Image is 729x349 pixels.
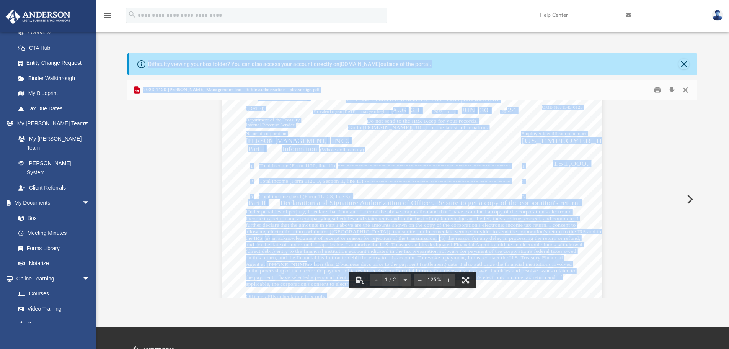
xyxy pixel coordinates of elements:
span: an acknowledgment of receipt or reason for rejection of the transmission, [271,236,437,241]
span: the date of any refund. If applicable, I authorize the U.S. Treasury and its designated Financial... [263,242,582,247]
a: Online Learningarrow_drop_down [5,271,98,286]
div: File preview [127,100,698,298]
a: Meeting Minutes [11,226,98,241]
span: Officer's PIN: check one box only [246,294,325,299]
a: My Documentsarrow_drop_down [5,195,98,211]
span: Total income (Form 1120, line 11) [259,163,335,168]
span: , 20 [500,110,506,114]
a: menu [103,15,113,20]
span: 1 / 2 [382,277,399,282]
span: 3 [250,194,253,199]
span: in the processing of the electronic payment of taxes to receive confidential information necessar... [246,268,576,273]
a: Entity Change Request [11,56,101,71]
span: 23 [411,107,420,113]
a: Courses [11,286,98,301]
span: ~~~~~~~~~~~~~~~~~~~~~~~~~~~~~~~~ [365,179,510,184]
span: Total income (Form 1120-F, Section II, line 11) [259,179,363,184]
a: [DOMAIN_NAME] [339,61,380,67]
span: 2 [522,179,525,184]
span: 3 [522,194,525,199]
span: Department of the Treasury [246,118,300,123]
a: My [PERSON_NAME] Team [11,131,94,156]
a: Resources [11,316,98,332]
img: User Pic [712,10,723,21]
button: Next page [399,272,411,288]
span: Part I [248,146,264,152]
button: Download [665,84,678,96]
span: arrow_drop_down [82,271,98,287]
a: Overview [11,25,101,41]
a: [PERSON_NAME] System [11,156,98,180]
a: Notarize [11,256,98,271]
span: on this return, and the financial institution to debit the entry to this account. To revoke a pay... [246,255,563,260]
span: Under penalties of perjury, I declare that I am an officer of the above corporation and that I ha... [246,209,571,214]
span: [PHONE_NUMBER] [267,262,318,267]
span: 24 [507,107,517,113]
button: Toggle findbar [351,272,368,288]
span: (a) [264,236,270,241]
span: E-file Authorization for Corporations [346,94,499,103]
span: further declare that the amounts in Part I above are the amounts shown on the copy of the corpora... [246,223,576,228]
span: 8879-CORP [258,92,307,101]
a: CTA Hub [11,40,101,56]
div: Preview [127,80,698,298]
button: Enter fullscreen [457,272,474,288]
span: ~~~~~~~~~~~~~~~~~~~~~~~~~~~~~~~~~~~~~~ [338,163,510,168]
span: ([DATE]) [246,107,264,111]
span: allow my electronic return originator ([GEOGRAPHIC_DATA]), transmitter, or intermediate service p... [246,229,631,234]
span: and [246,242,254,247]
span: For calendar year [DATE], or tax year beginning [313,110,394,114]
span: arrow_drop_down [82,116,98,132]
a: Video Training [11,301,94,316]
span: 151,000. [553,161,589,167]
span: (direct debit) entry to the financial institution account indicated in the tax preparation softwa... [246,249,576,254]
a: Forms Library [11,241,94,256]
img: Anderson Advisors Platinum Portal [3,9,73,24]
button: Zoom in [443,272,455,288]
span: (b) [440,236,446,241]
span: no later than 2 business days prior to the payment (settlement) date. I also authorize the financ... [307,262,572,267]
i: search [128,10,136,19]
span: AUG [393,107,406,113]
span: Declaration and Signature Authorization of Officer. Be sure to get a copy of the corporation's re... [280,200,580,206]
span: Internal Revenue Service [246,123,295,128]
span: the IRS [246,236,263,241]
span: OMB No. 1545-0123 [542,105,582,110]
button: 1 / 2 [382,272,399,288]
span: Information [282,146,317,152]
button: Next File [681,188,698,210]
span: Do not send to the IRS. Keep for your records. [367,118,478,123]
button: Close [678,84,692,96]
button: Zoom out [414,272,426,288]
span: the reason for any delay in processing the return or refund, [447,236,580,241]
span: 30 [479,107,489,113]
span: 1 [522,164,525,169]
a: My Blueprint [11,86,98,101]
span: Total income (loss) (Form 1120-S, line 6) [259,194,350,199]
span: applicable, the corporation's consent to electronic funds withdrawal. [246,282,401,287]
span: Agent at [246,262,265,267]
span: JUN [462,107,475,113]
button: Print [650,84,665,96]
span: 1 [250,164,253,169]
span: Name of corporation [246,132,286,136]
span: 2023 1120 [PERSON_NAME] Management, Inc. - E-file authorisation - please sign.pdf [142,87,320,93]
a: My [PERSON_NAME] Teamarrow_drop_down [5,116,98,131]
span: (c) [256,242,262,247]
a: Binder Walkthrough [11,70,101,86]
i: menu [103,11,113,20]
span: (Whole dollars only) [320,147,364,152]
span: income tax return and accompanying schedules and statements and to the best of my knowledge and b... [246,216,578,221]
span: Employer identification number [521,132,587,136]
div: Current zoom level [426,277,443,282]
span: Part II [248,200,266,206]
span: Go to [DOMAIN_NAME][URL] for the latest information. [348,125,488,130]
span: INC. [331,138,349,144]
span: 2 [250,179,253,184]
div: Difficulty viewing your box folder? You can also access your account directly on outside of the p... [148,60,431,68]
a: Client Referrals [11,180,98,195]
span: arrow_drop_down [82,195,98,211]
span: the payment. I have selected a personal identification number (PIN) as my signature for the corpo... [246,275,562,280]
a: Box [11,210,94,226]
span: MANAGEMENT, [277,138,327,144]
